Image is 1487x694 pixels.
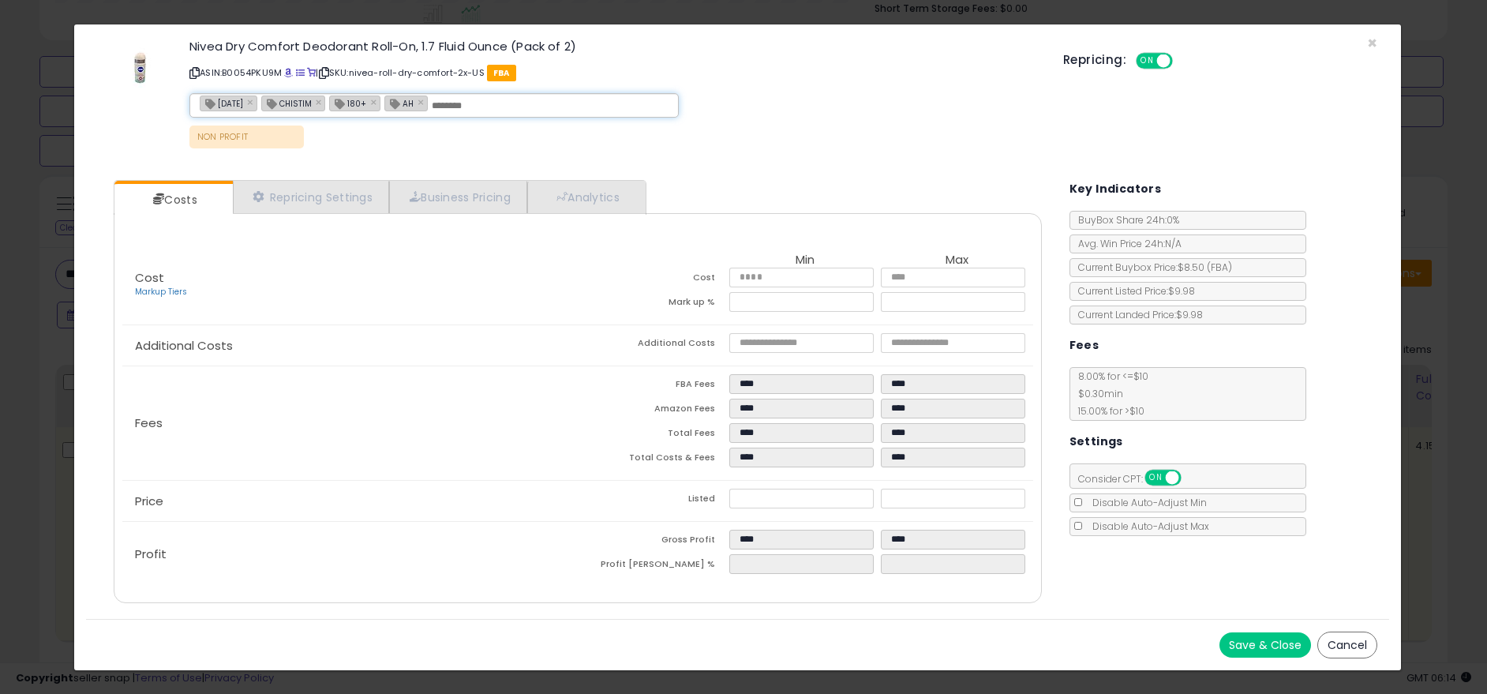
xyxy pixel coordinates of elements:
span: OFF [1178,471,1204,485]
p: NON PROFIT [189,126,304,148]
span: $0.30 min [1070,387,1123,400]
td: Additional Costs [578,333,729,358]
a: BuyBox page [284,66,293,79]
td: Listed [578,489,729,513]
p: Price [122,495,578,508]
button: Cancel [1317,632,1377,658]
td: Mark up % [578,292,729,317]
td: Amazon Fees [578,399,729,423]
a: × [247,95,257,109]
span: Consider CPT: [1070,472,1202,486]
p: Additional Costs [122,339,578,352]
th: Min [729,253,881,268]
a: All offer listings [296,66,305,79]
a: × [316,95,325,109]
a: Analytics [527,181,644,213]
span: ON [1146,471,1166,485]
span: Current Landed Price: $9.98 [1070,308,1203,321]
span: ( FBA ) [1207,261,1232,274]
span: OFF [1170,54,1196,68]
span: × [1367,32,1377,54]
p: Fees [122,417,578,430]
td: Total Costs & Fees [578,448,729,472]
p: ASIN: B0054PKU9M | SKU: nivea-roll-dry-comfort-2x-US [189,60,1039,85]
span: Current Listed Price: $9.98 [1070,284,1195,298]
span: Disable Auto-Adjust Min [1084,496,1207,509]
span: Avg. Win Price 24h: N/A [1070,237,1182,250]
span: FBA [487,65,516,81]
th: Max [881,253,1032,268]
span: BuyBox Share 24h: 0% [1070,213,1179,227]
span: Current Buybox Price: [1070,261,1232,274]
h5: Key Indicators [1069,179,1162,199]
span: 180+ [330,96,366,110]
span: ON [1137,54,1157,68]
p: Cost [122,272,578,298]
h5: Fees [1069,336,1099,355]
span: Disable Auto-Adjust Max [1084,520,1209,533]
td: Gross Profit [578,530,729,554]
h5: Repricing: [1063,54,1126,66]
a: × [370,95,380,109]
a: Markup Tiers [135,286,187,298]
h3: Nivea Dry Comfort Deodorant Roll-On, 1.7 Fluid Ounce (Pack of 2) [189,40,1039,52]
h5: Settings [1069,432,1123,452]
p: Profit [122,548,578,561]
a: Your listing only [307,66,316,79]
span: 15.00 % for > $10 [1070,404,1144,418]
a: Repricing Settings [233,181,389,213]
a: × [418,95,427,109]
img: 21K9qWEIx0L._SL60_.jpg [120,40,155,88]
span: AH [385,96,414,110]
a: Costs [114,184,231,216]
span: CHISTIM [262,96,312,110]
td: FBA Fees [578,374,729,399]
td: Profit [PERSON_NAME] % [578,554,729,579]
span: [DATE] [200,96,243,110]
td: Cost [578,268,729,292]
td: Total Fees [578,423,729,448]
span: 8.00 % for <= $10 [1070,370,1148,418]
span: $8.50 [1178,261,1232,274]
button: Save & Close [1219,632,1311,658]
a: Business Pricing [389,181,527,213]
